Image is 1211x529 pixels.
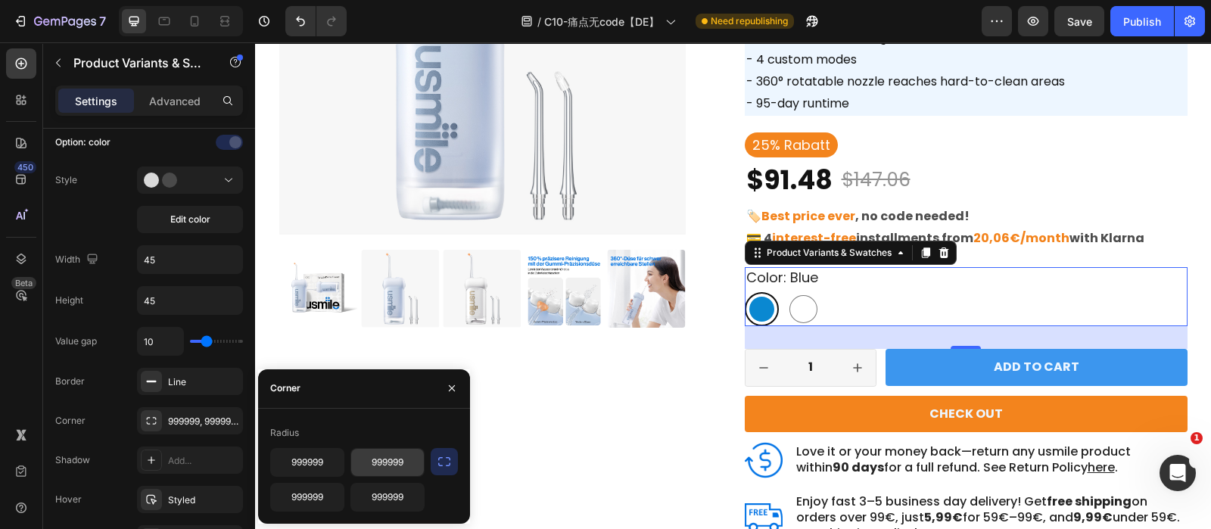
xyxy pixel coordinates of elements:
[6,6,113,36] button: 7
[1160,455,1196,491] iframe: Intercom live chat
[711,14,788,28] span: Need republishing
[1191,432,1203,444] span: 1
[537,14,541,30] span: /
[630,307,932,344] button: Add to cart
[517,187,601,204] span: interest-free
[544,14,659,30] span: C10-痛点无code【DE】
[14,161,36,173] div: 450
[255,42,1211,529] iframe: Design area
[490,90,583,115] h6: 25% Rabatt
[138,246,242,273] input: Auto
[659,482,686,499] a: here
[527,307,584,344] input: quantity
[270,426,299,440] div: Radius
[168,454,239,468] div: Add...
[490,225,565,245] legend: color: blue
[351,484,424,511] input: Auto
[55,453,90,467] div: Shadow
[509,204,640,217] div: Product Variants & Swatches
[352,207,430,285] img: Blue
[11,277,36,289] div: Beta
[491,163,931,185] p: 🏷️ , no code needed!
[792,450,876,468] strong: free shipping
[541,452,931,499] p: Enjoy fast 3–5 business day delivery! Get on orders over 99€, just for 59€–99€, and under 59€. Se...
[73,54,202,72] p: Product Variants & Swatches
[490,119,579,157] div: $91.48
[351,449,424,476] input: Auto
[491,185,931,207] p: 💳 4 installments from with Klarna
[490,353,932,391] button: CHECK OUT
[669,466,708,484] strong: 5,99€
[271,484,344,511] input: Auto
[138,287,242,314] input: Auto
[506,165,600,182] span: Best price ever
[55,375,85,388] div: Border
[138,328,183,355] input: Auto
[577,416,629,434] strong: 90 days
[137,206,243,233] button: Edit color
[584,307,621,344] button: increment
[718,187,814,204] span: 20,06€/month
[55,173,77,187] div: Style
[490,307,527,344] button: decrement
[170,213,210,226] span: Edit color
[149,93,201,109] p: Advanced
[1067,15,1092,28] span: Save
[168,493,239,507] div: Styled
[818,466,858,484] strong: 9,99€
[55,294,83,307] div: Height
[490,399,528,437] img: gempages_567371531353588645-e7136d95-a5f7-4b88-8f8a-865279c384e8.png
[168,415,239,428] div: 999999, 999999, 999999, 999999
[55,135,111,149] div: Option: color
[168,375,239,389] div: Line
[490,461,528,490] img: gempages_567371531353588645-df29a1b7-968e-4112-ae86-d5e26d4beae2.png
[739,317,824,333] div: Add to cart
[585,124,657,152] div: $147.06
[55,335,97,348] div: Value gap
[1123,14,1161,30] div: Publish
[285,6,347,36] div: Undo/Redo
[271,449,344,476] input: Auto
[270,381,300,395] div: Corner
[1110,6,1174,36] button: Publish
[55,493,82,506] div: Hover
[55,414,86,428] div: Corner
[55,250,101,270] div: Width
[1054,6,1104,36] button: Save
[75,93,117,109] p: Settings
[541,402,931,434] p: Love it or your money back—return any usmile product within for a full refund. See Return Policy .
[674,364,748,380] div: CHECK OUT
[99,12,106,30] p: 7
[833,416,860,434] a: here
